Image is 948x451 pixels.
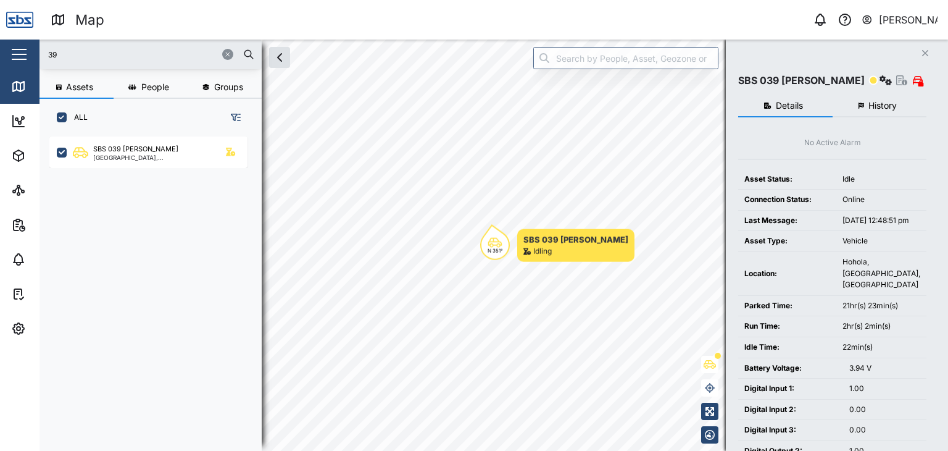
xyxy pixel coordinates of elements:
[744,363,837,374] div: Battery Voltage:
[879,12,938,28] div: [PERSON_NAME]
[523,234,628,246] div: SBS 039 [PERSON_NAME]
[849,383,920,395] div: 1.00
[804,137,861,149] div: No Active Alarm
[744,174,830,185] div: Asset Status:
[214,83,243,91] span: Groups
[32,287,66,301] div: Tasks
[842,235,920,247] div: Vehicle
[744,383,837,395] div: Digital Input 1:
[849,363,920,374] div: 3.94 V
[861,11,938,28] button: [PERSON_NAME]
[66,83,93,91] span: Assets
[32,114,88,128] div: Dashboard
[6,6,33,33] img: Main Logo
[39,40,948,451] canvas: Map
[744,268,830,280] div: Location:
[141,83,169,91] span: People
[93,144,178,154] div: SBS 039 [PERSON_NAME]
[842,300,920,312] div: 21hr(s) 23min(s)
[533,246,552,258] div: Idling
[744,300,830,312] div: Parked Time:
[744,321,830,332] div: Run Time:
[480,229,634,262] div: Map marker
[849,424,920,436] div: 0.00
[842,342,920,353] div: 22min(s)
[744,342,830,353] div: Idle Time:
[744,215,830,227] div: Last Message:
[47,45,254,64] input: Search assets or drivers
[744,235,830,247] div: Asset Type:
[49,132,261,441] div: grid
[868,101,897,110] span: History
[744,404,837,416] div: Digital Input 2:
[842,215,920,227] div: [DATE] 12:48:51 pm
[32,80,60,93] div: Map
[744,194,830,206] div: Connection Status:
[67,112,88,122] label: ALL
[776,101,803,110] span: Details
[75,9,104,31] div: Map
[842,321,920,332] div: 2hr(s) 2min(s)
[32,183,62,197] div: Sites
[842,194,920,206] div: Online
[738,73,865,88] div: SBS 039 [PERSON_NAME]
[744,424,837,436] div: Digital Input 3:
[32,253,70,266] div: Alarms
[842,256,920,291] div: Hohola, [GEOGRAPHIC_DATA], [GEOGRAPHIC_DATA]
[93,154,211,161] div: [GEOGRAPHIC_DATA], [GEOGRAPHIC_DATA]
[849,404,920,416] div: 0.00
[32,322,76,335] div: Settings
[488,248,503,253] div: N 351°
[32,149,70,162] div: Assets
[533,47,718,69] input: Search by People, Asset, Geozone or Place
[842,174,920,185] div: Idle
[32,218,74,232] div: Reports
